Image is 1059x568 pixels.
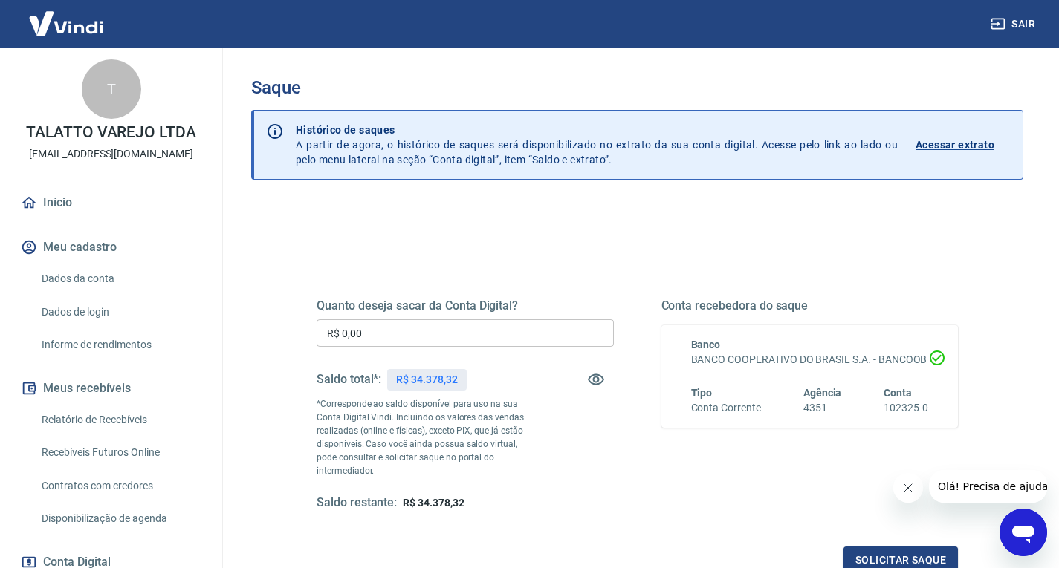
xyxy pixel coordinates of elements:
p: R$ 34.378,32 [396,372,457,388]
p: TALATTO VAREJO LTDA [26,125,196,140]
a: Relatório de Recebíveis [36,405,204,435]
h5: Quanto deseja sacar da Conta Digital? [317,298,614,313]
a: Dados da conta [36,264,204,294]
div: T [82,59,141,119]
p: *Corresponde ao saldo disponível para uso na sua Conta Digital Vindi. Incluindo os valores das ve... [317,397,540,477]
span: R$ 34.378,32 [403,497,464,509]
a: Contratos com credores [36,471,204,501]
h6: 102325-0 [884,400,928,416]
p: [EMAIL_ADDRESS][DOMAIN_NAME] [29,146,193,162]
span: Conta [884,387,912,399]
button: Meu cadastro [18,231,204,264]
span: Tipo [691,387,713,399]
span: Olá! Precisa de ajuda? [9,10,125,22]
button: Meus recebíveis [18,372,204,405]
a: Início [18,186,204,219]
h5: Saldo total*: [317,372,381,387]
h5: Conta recebedora do saque [661,298,959,313]
h6: 4351 [803,400,842,416]
img: Vindi [18,1,114,46]
a: Disponibilização de agenda [36,503,204,534]
span: Agência [803,387,842,399]
p: Acessar extrato [916,137,994,152]
a: Dados de login [36,297,204,327]
iframe: Fechar mensagem [893,473,923,503]
iframe: Botão para abrir a janela de mensagens [1000,509,1047,556]
a: Acessar extrato [916,123,1011,167]
h5: Saldo restante: [317,495,397,511]
h3: Saque [251,77,1023,98]
p: A partir de agora, o histórico de saques será disponibilizado no extrato da sua conta digital. Ac... [296,123,898,167]
h6: BANCO COOPERATIVO DO BRASIL S.A. - BANCOOB [691,352,929,368]
h6: Conta Corrente [691,400,761,416]
a: Informe de rendimentos [36,330,204,360]
a: Recebíveis Futuros Online [36,437,204,468]
button: Sair [988,10,1041,38]
iframe: Mensagem da empresa [929,470,1047,503]
p: Histórico de saques [296,123,898,137]
span: Banco [691,339,721,350]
